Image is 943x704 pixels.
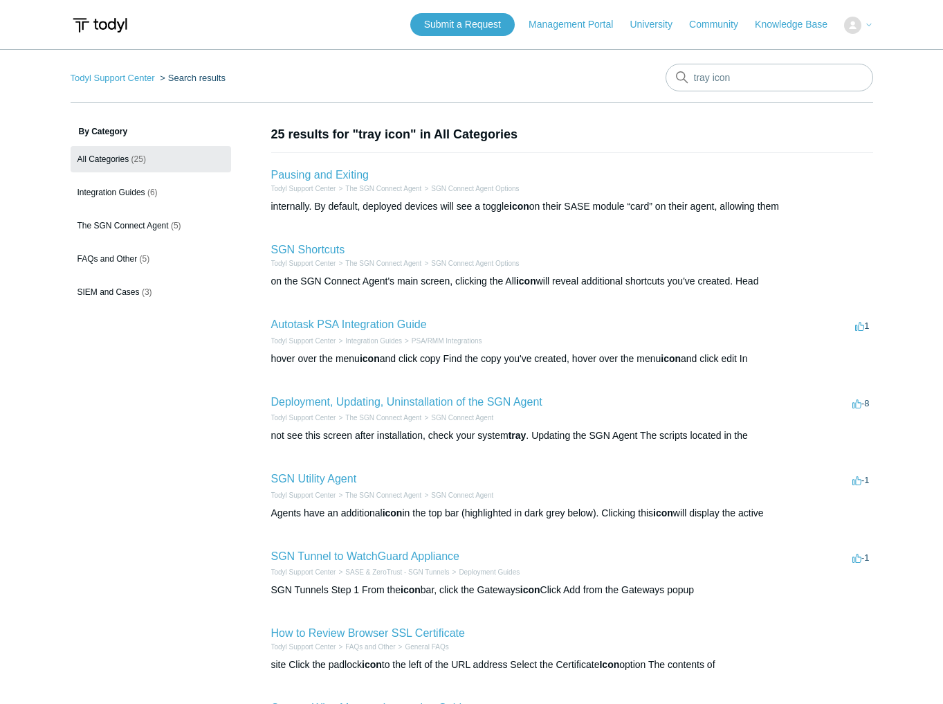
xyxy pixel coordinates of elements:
[396,642,449,652] li: General FAQs
[516,276,536,287] em: icon
[459,568,520,576] a: Deployment Guides
[271,260,336,267] a: Todyl Support Center
[336,336,402,346] li: Integration Guides
[360,353,380,364] em: icon
[599,659,619,670] em: Icon
[271,658,873,672] div: site Click the padlock to the left of the URL address Select the Certificate option The contents of
[271,583,873,597] div: SGN Tunnels Step 1 From the bar, click the Gateways Click Add from the Gateways popup
[271,643,336,651] a: Todyl Support Center
[271,506,873,521] div: Agents have an additional in the top bar (highlighted in dark grey below). Clicking this will dis...
[271,169,369,181] a: Pausing and Exiting
[131,154,146,164] span: (25)
[271,627,465,639] a: How to Review Browser SSL Certificate
[271,318,427,330] a: Autotask PSA Integration Guide
[271,642,336,652] li: Todyl Support Center
[77,221,169,231] span: The SGN Connect Agent
[852,475,870,485] span: -1
[431,414,493,422] a: SGN Connect Agent
[345,185,421,192] a: The SGN Connect Agent
[71,73,158,83] li: Todyl Support Center
[271,396,542,408] a: Deployment, Updating, Uninstallation of the SGN Agent
[271,244,345,255] a: SGN Shortcuts
[336,258,421,269] li: The SGN Connect Agent
[450,567,520,577] li: Deployment Guides
[345,260,421,267] a: The SGN Connect Agent
[336,642,395,652] li: FAQs and Other
[271,414,336,422] a: Todyl Support Center
[689,17,752,32] a: Community
[171,221,181,231] span: (5)
[157,73,226,83] li: Search results
[271,274,873,289] div: on the SGN Connect Agent's main screen, clicking the All will reveal additional shortcuts you've ...
[529,17,627,32] a: Management Portal
[336,413,421,423] li: The SGN Connect Agent
[345,568,449,576] a: SASE & ZeroTrust - SGN Tunnels
[77,154,129,164] span: All Categories
[661,353,681,364] em: icon
[630,17,686,32] a: University
[666,64,873,91] input: Search
[271,185,336,192] a: Todyl Support Center
[77,287,140,297] span: SIEM and Cases
[71,179,231,206] a: Integration Guides (6)
[271,567,336,577] li: Todyl Support Center
[383,507,403,518] em: icon
[421,490,493,500] li: SGN Connect Agent
[520,584,540,595] em: icon
[271,428,873,443] div: not see this screen after installation, check your system . Updating the SGN Agent The scripts lo...
[71,146,231,172] a: All Categories (25)
[421,258,519,269] li: SGN Connect Agent Options
[509,430,527,441] em: tray
[336,490,421,500] li: The SGN Connect Agent
[421,413,493,423] li: SGN Connect Agent
[71,125,231,138] h3: By Category
[431,491,493,499] a: SGN Connect Agent
[147,188,158,197] span: (6)
[509,201,529,212] em: icon
[271,413,336,423] li: Todyl Support Center
[71,12,129,38] img: Todyl Support Center Help Center home page
[345,491,421,499] a: The SGN Connect Agent
[345,414,421,422] a: The SGN Connect Agent
[755,17,841,32] a: Knowledge Base
[271,550,459,562] a: SGN Tunnel to WatchGuard Appliance
[271,183,336,194] li: Todyl Support Center
[271,490,336,500] li: Todyl Support Center
[71,246,231,272] a: FAQs and Other (5)
[77,254,138,264] span: FAQs and Other
[402,336,482,346] li: PSA/RMM Integrations
[71,73,155,83] a: Todyl Support Center
[140,254,150,264] span: (5)
[345,643,395,651] a: FAQs and Other
[336,567,449,577] li: SASE & ZeroTrust - SGN Tunnels
[271,199,873,214] div: internally. By default, deployed devices will see a toggle on their SASE module “card” on their a...
[271,125,873,144] h1: 25 results for "tray icon" in All Categories
[405,643,448,651] a: General FAQs
[271,491,336,499] a: Todyl Support Center
[71,279,231,305] a: SIEM and Cases (3)
[77,188,145,197] span: Integration Guides
[271,336,336,346] li: Todyl Support Center
[410,13,515,36] a: Submit a Request
[362,659,382,670] em: icon
[431,185,519,192] a: SGN Connect Agent Options
[653,507,673,518] em: icon
[412,337,482,345] a: PSA/RMM Integrations
[271,473,357,485] a: SGN Utility Agent
[401,584,421,595] em: icon
[271,568,336,576] a: Todyl Support Center
[271,352,873,366] div: hover over the menu and click copy Find the copy you've created, hover over the menu and click ed...
[855,321,869,331] span: 1
[345,337,402,345] a: Integration Guides
[421,183,519,194] li: SGN Connect Agent Options
[852,398,870,408] span: -8
[852,552,870,563] span: -1
[431,260,519,267] a: SGN Connect Agent Options
[336,183,421,194] li: The SGN Connect Agent
[271,258,336,269] li: Todyl Support Center
[71,213,231,239] a: The SGN Connect Agent (5)
[142,287,152,297] span: (3)
[271,337,336,345] a: Todyl Support Center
